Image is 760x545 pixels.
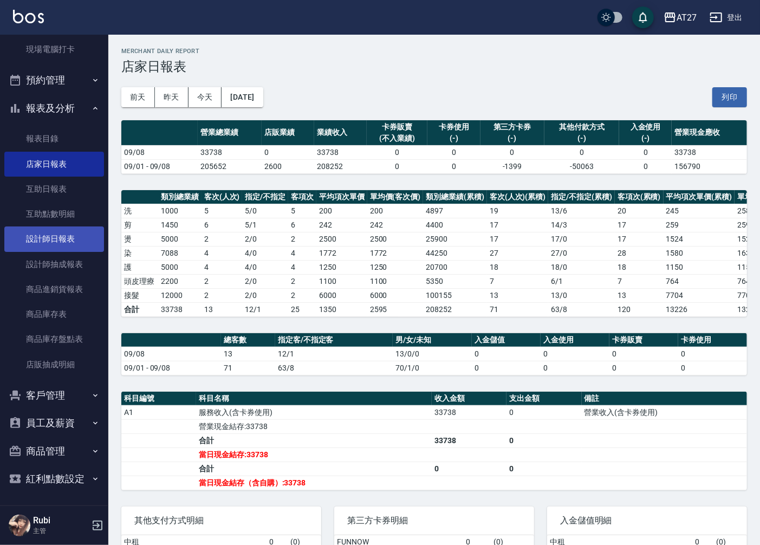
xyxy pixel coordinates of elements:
th: 客次(人次)(累積) [487,190,549,204]
td: 12000 [158,288,202,302]
div: AT27 [677,11,697,24]
td: 2 [288,232,316,246]
td: 2500 [316,232,367,246]
td: 7 [487,274,549,288]
td: 13 / 6 [548,204,615,218]
td: 0 [609,347,678,361]
a: 店家日報表 [4,152,104,177]
td: 當日現金結存:33738 [196,447,432,462]
td: 28 [615,246,664,260]
td: A1 [121,405,196,419]
table: a dense table [121,333,747,375]
td: 0 [427,145,480,159]
span: 第三方卡券明細 [347,515,521,526]
th: 指定/不指定 [242,190,288,204]
td: 接髮 [121,288,158,302]
td: 5000 [158,260,202,274]
td: 242 [316,218,367,232]
div: (不入業績) [369,133,425,144]
td: 0 [506,433,581,447]
td: 0 [480,145,544,159]
div: 第三方卡券 [483,121,542,133]
th: 指定客/不指定客 [275,333,393,347]
td: 100155 [423,288,487,302]
div: 卡券販賣 [369,121,425,133]
td: 2600 [262,159,314,173]
td: 0 [472,347,541,361]
td: 0 [678,361,747,375]
td: 1580 [664,246,735,260]
td: 當日現金結存（含自購）:33738 [196,476,432,490]
h3: 店家日報表 [121,59,747,74]
td: 合計 [121,302,158,316]
td: 20700 [423,260,487,274]
td: 33738 [672,145,747,159]
td: 2 [288,274,316,288]
td: 5000 [158,232,202,246]
td: 27 / 0 [548,246,615,260]
td: 0 [506,405,581,419]
a: 商品庫存表 [4,302,104,327]
th: 類別總業績 [158,190,202,204]
td: 0 [541,347,609,361]
td: 25 [288,302,316,316]
td: 2 [202,274,243,288]
a: 現場電腦打卡 [4,37,104,62]
td: 09/01 - 09/08 [121,159,198,173]
td: 2595 [367,302,424,316]
button: 紅利點數設定 [4,465,104,493]
td: 4897 [423,204,487,218]
td: 200 [367,204,424,218]
td: 242 [367,218,424,232]
td: 13226 [664,302,735,316]
td: 2 / 0 [242,288,288,302]
th: 入金使用 [541,333,609,347]
a: 報表目錄 [4,126,104,151]
a: 設計師日報表 [4,226,104,251]
button: 員工及薪資 [4,409,104,437]
td: 0 [619,145,672,159]
th: 入金儲值 [472,333,541,347]
td: 染 [121,246,158,260]
th: 支出金額 [506,392,581,406]
td: 17 [487,232,549,246]
th: 營業現金應收 [672,120,747,146]
th: 店販業績 [262,120,314,146]
th: 客次(人次) [202,190,243,204]
th: 指定/不指定(累積) [548,190,615,204]
td: 4 / 0 [242,260,288,274]
th: 科目名稱 [196,392,432,406]
a: 設計師抽成報表 [4,252,104,277]
button: 列印 [712,87,747,107]
td: 1000 [158,204,202,218]
h2: Merchant Daily Report [121,48,747,55]
th: 營業總業績 [198,120,262,146]
td: 0 [432,462,506,476]
td: 1250 [316,260,367,274]
span: 其他支付方式明細 [134,515,308,526]
td: 6 [288,218,316,232]
button: save [632,7,654,28]
button: 昨天 [155,87,189,107]
td: 5 [202,204,243,218]
td: 200 [316,204,367,218]
td: 33738 [198,145,262,159]
td: 6 [202,218,243,232]
td: 2500 [367,232,424,246]
td: 0 [678,347,747,361]
td: 17 [487,218,549,232]
td: 14 / 3 [548,218,615,232]
a: 互助日報表 [4,177,104,202]
td: 120 [615,302,664,316]
div: 卡券使用 [430,121,477,133]
td: 1772 [316,246,367,260]
td: 1100 [316,274,367,288]
td: 燙 [121,232,158,246]
td: 2200 [158,274,202,288]
td: 20 [615,204,664,218]
td: 205652 [198,159,262,173]
div: 入金使用 [622,121,669,133]
div: (-) [430,133,477,144]
td: 44250 [423,246,487,260]
td: 營業現金結存:33738 [196,419,432,433]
